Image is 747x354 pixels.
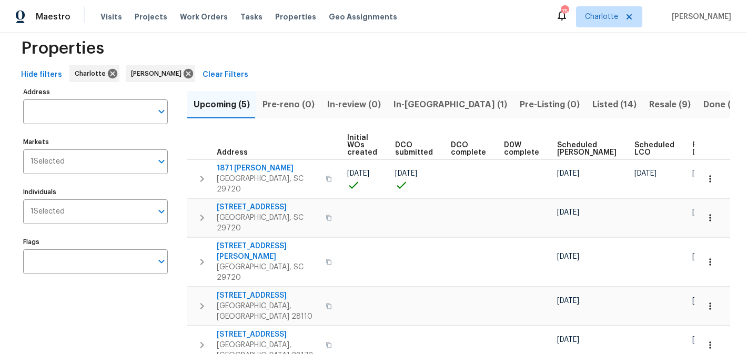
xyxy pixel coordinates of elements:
[217,163,319,174] span: 1871 [PERSON_NAME]
[217,241,319,262] span: [STREET_ADDRESS][PERSON_NAME]
[504,141,539,156] span: D0W complete
[217,290,319,301] span: [STREET_ADDRESS]
[154,154,169,169] button: Open
[557,209,579,216] span: [DATE]
[180,12,228,22] span: Work Orders
[451,141,486,156] span: DCO complete
[557,253,579,260] span: [DATE]
[21,68,62,82] span: Hide filters
[393,97,507,112] span: In-[GEOGRAPHIC_DATA] (1)
[561,6,568,17] div: 75
[21,43,104,54] span: Properties
[154,204,169,219] button: Open
[23,139,168,145] label: Markets
[649,97,691,112] span: Resale (9)
[23,239,168,245] label: Flags
[131,68,186,79] span: [PERSON_NAME]
[692,297,714,305] span: [DATE]
[692,209,714,216] span: [DATE]
[692,336,714,343] span: [DATE]
[217,149,248,156] span: Address
[217,202,319,213] span: [STREET_ADDRESS]
[217,329,319,340] span: [STREET_ADDRESS]
[135,12,167,22] span: Projects
[240,13,263,21] span: Tasks
[327,97,381,112] span: In-review (0)
[634,141,674,156] span: Scheduled LCO
[36,12,70,22] span: Maestro
[557,336,579,343] span: [DATE]
[217,174,319,195] span: [GEOGRAPHIC_DATA], SC 29720
[17,65,66,85] button: Hide filters
[692,170,714,177] span: [DATE]
[557,170,579,177] span: [DATE]
[198,65,253,85] button: Clear Filters
[520,97,580,112] span: Pre-Listing (0)
[347,134,377,156] span: Initial WOs created
[585,12,618,22] span: Charlotte
[557,141,617,156] span: Scheduled [PERSON_NAME]
[217,301,319,322] span: [GEOGRAPHIC_DATA], [GEOGRAPHIC_DATA] 28110
[692,253,714,260] span: [DATE]
[557,297,579,305] span: [DATE]
[23,89,168,95] label: Address
[395,141,433,156] span: DCO submitted
[263,97,315,112] span: Pre-reno (0)
[203,68,248,82] span: Clear Filters
[23,189,168,195] label: Individuals
[668,12,731,22] span: [PERSON_NAME]
[75,68,110,79] span: Charlotte
[31,207,65,216] span: 1 Selected
[154,254,169,269] button: Open
[692,141,715,156] span: Ready Date
[217,213,319,234] span: [GEOGRAPHIC_DATA], SC 29720
[194,97,250,112] span: Upcoming (5)
[275,12,316,22] span: Properties
[395,170,417,177] span: [DATE]
[217,262,319,283] span: [GEOGRAPHIC_DATA], SC 29720
[634,170,657,177] span: [DATE]
[154,104,169,119] button: Open
[329,12,397,22] span: Geo Assignments
[347,170,369,177] span: [DATE]
[100,12,122,22] span: Visits
[126,65,195,82] div: [PERSON_NAME]
[31,157,65,166] span: 1 Selected
[592,97,637,112] span: Listed (14)
[69,65,119,82] div: Charlotte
